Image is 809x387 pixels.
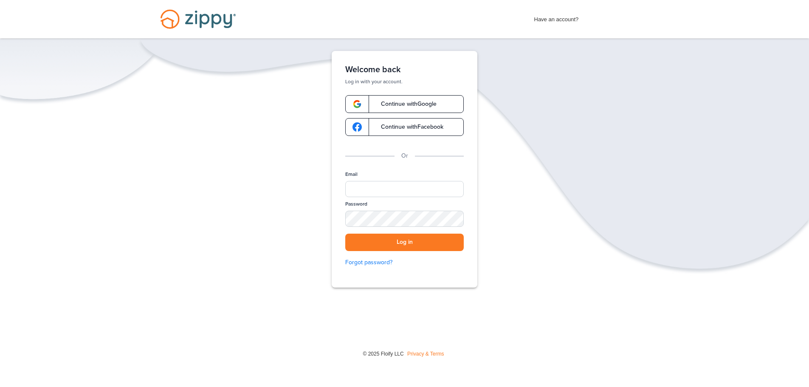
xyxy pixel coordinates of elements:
[345,258,464,267] a: Forgot password?
[345,118,464,136] a: google-logoContinue withFacebook
[345,95,464,113] a: google-logoContinue withGoogle
[352,122,362,132] img: google-logo
[345,211,464,227] input: Password
[352,99,362,109] img: google-logo
[363,351,403,357] span: © 2025 Floify LLC
[407,351,444,357] a: Privacy & Terms
[345,65,464,75] h1: Welcome back
[534,11,579,24] span: Have an account?
[345,201,367,208] label: Password
[345,171,358,178] label: Email
[345,78,464,85] p: Log in with your account.
[345,234,464,251] button: Log in
[372,124,443,130] span: Continue with Facebook
[345,181,464,197] input: Email
[372,101,437,107] span: Continue with Google
[401,151,408,161] p: Or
